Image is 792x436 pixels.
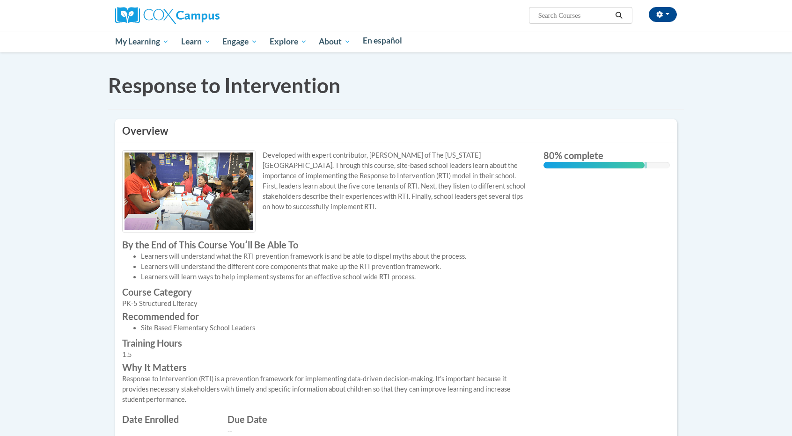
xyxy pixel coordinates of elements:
li: Learners will understand what the RTI prevention framework is and be able to dispel myths about t... [141,251,529,262]
div: 80% complete [543,162,645,168]
div: -- [227,426,319,436]
div: 0.001% [645,162,647,168]
a: Explore [264,31,313,52]
span: Engage [222,36,257,47]
label: Recommended for [122,311,529,321]
input: Search Courses [537,10,612,21]
span: About [319,36,351,47]
a: Cox Campus [115,11,220,19]
li: Site Based Elementary School Leaders [141,323,529,333]
div: PK-5 Structured Literacy [122,298,529,309]
label: Why It Matters [122,362,529,372]
div: 1.5 [122,349,529,360]
p: Developed with expert contributor, [PERSON_NAME] of The [US_STATE][GEOGRAPHIC_DATA]. Through this... [122,150,529,212]
label: Date Enrolled [122,414,213,424]
span: Response to Intervention [108,73,340,97]
a: En español [357,31,408,51]
div: Main menu [101,31,691,52]
span: En español [363,36,402,45]
li: Learners will understand the different core components that make up the RTI prevention framework. [141,262,529,272]
label: Course Category [122,287,529,297]
label: 80% complete [543,150,670,160]
span: My Learning [115,36,169,47]
img: Cox Campus [115,7,220,24]
label: Training Hours [122,338,529,348]
button: Account Settings [649,7,677,22]
i:  [615,12,623,19]
span: Explore [270,36,307,47]
a: Engage [216,31,264,52]
a: My Learning [109,31,175,52]
span: Learn [181,36,211,47]
img: Course logo image [122,150,256,233]
label: Due Date [227,414,319,424]
label: By the End of This Course Youʹll Be Able To [122,240,529,250]
h3: Overview [122,124,670,138]
a: Learn [175,31,217,52]
a: About [313,31,357,52]
div: Response to Intervention (RTI) is a prevention framework for implementing data-driven decision-ma... [122,374,529,405]
li: Learners will learn ways to help implement systems for an effective school wide RTI process. [141,272,529,282]
button: Search [612,10,626,21]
